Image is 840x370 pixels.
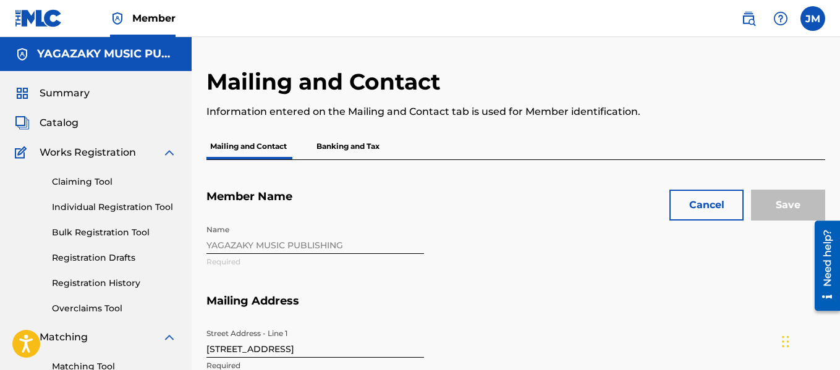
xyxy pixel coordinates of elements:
a: Individual Registration Tool [52,201,177,214]
img: Top Rightsholder [110,11,125,26]
h5: YAGAZAKY MUSIC PUBLISHING [37,47,177,61]
a: SummarySummary [15,86,90,101]
span: Summary [40,86,90,101]
img: MLC Logo [15,9,62,27]
img: help [773,11,788,26]
img: Accounts [15,47,30,62]
span: Catalog [40,116,78,130]
div: Arrastrar [782,323,789,360]
a: Claiming Tool [52,175,177,188]
a: Overclaims Tool [52,302,177,315]
p: Banking and Tax [313,133,383,159]
a: Registration Drafts [52,251,177,264]
button: Cancel [669,190,744,221]
a: Registration History [52,277,177,290]
img: Works Registration [15,145,31,160]
span: Matching [40,330,88,345]
p: Information entered on the Mailing and Contact tab is used for Member identification. [206,104,683,119]
a: CatalogCatalog [15,116,78,130]
p: Mailing and Contact [206,133,291,159]
img: expand [162,330,177,345]
h2: Mailing and Contact [206,68,447,96]
div: Help [768,6,793,31]
img: Summary [15,86,30,101]
h5: Member Name [206,190,825,219]
img: search [741,11,756,26]
div: Widget de chat [778,311,840,370]
div: User Menu [800,6,825,31]
iframe: Resource Center [805,216,840,316]
a: Public Search [736,6,761,31]
span: Member [132,11,176,25]
iframe: Chat Widget [778,311,840,370]
h5: Mailing Address [206,294,825,323]
img: Catalog [15,116,30,130]
span: Works Registration [40,145,136,160]
img: expand [162,145,177,160]
img: Matching [15,330,30,345]
a: Bulk Registration Tool [52,226,177,239]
